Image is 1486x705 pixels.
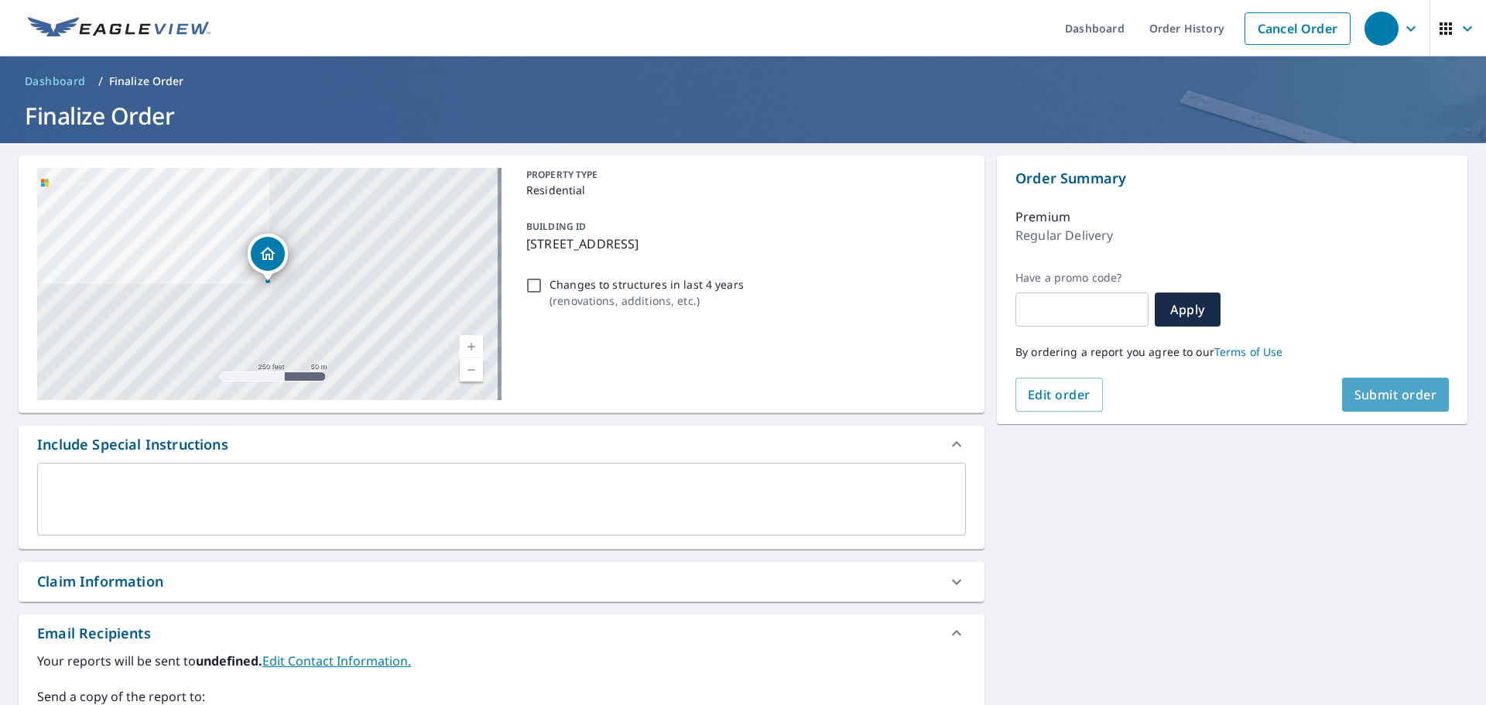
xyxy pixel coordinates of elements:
[1015,345,1449,359] p: By ordering a report you agree to our
[1155,293,1221,327] button: Apply
[19,562,984,601] div: Claim Information
[460,335,483,358] a: Current Level 17, Zoom In
[460,358,483,382] a: Current Level 17, Zoom Out
[526,182,960,198] p: Residential
[19,614,984,652] div: Email Recipients
[1245,12,1351,45] a: Cancel Order
[37,571,163,592] div: Claim Information
[1342,378,1450,412] button: Submit order
[19,100,1467,132] h1: Finalize Order
[1354,386,1437,403] span: Submit order
[1167,301,1208,318] span: Apply
[526,220,586,233] p: BUILDING ID
[1028,386,1091,403] span: Edit order
[550,293,744,309] p: ( renovations, additions, etc. )
[526,234,960,253] p: [STREET_ADDRESS]
[550,276,744,293] p: Changes to structures in last 4 years
[37,652,966,670] label: Your reports will be sent to
[109,74,184,89] p: Finalize Order
[19,426,984,463] div: Include Special Instructions
[1015,168,1449,189] p: Order Summary
[1015,226,1113,245] p: Regular Delivery
[196,652,262,669] b: undefined.
[19,69,92,94] a: Dashboard
[28,17,211,40] img: EV Logo
[1015,271,1149,285] label: Have a promo code?
[98,72,103,91] li: /
[37,434,228,455] div: Include Special Instructions
[248,234,288,282] div: Dropped pin, building 1, Residential property, 6836 Claiborne Way Sacramento, CA 95831
[1214,344,1283,359] a: Terms of Use
[19,69,1467,94] nav: breadcrumb
[526,168,960,182] p: PROPERTY TYPE
[1015,378,1103,412] button: Edit order
[262,652,411,669] a: EditContactInfo
[37,623,151,644] div: Email Recipients
[1015,207,1070,226] p: Premium
[25,74,86,89] span: Dashboard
